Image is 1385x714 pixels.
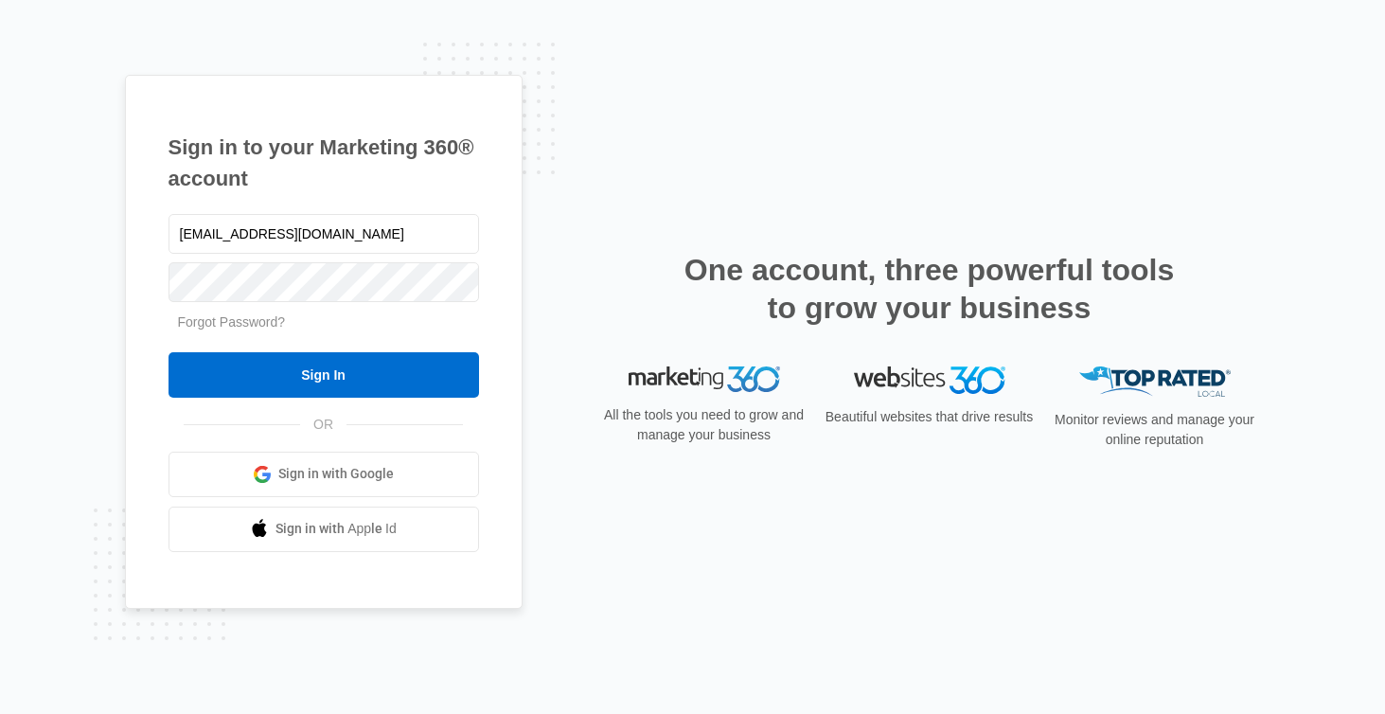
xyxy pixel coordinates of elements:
[178,314,286,330] a: Forgot Password?
[1049,410,1261,450] p: Monitor reviews and manage your online reputation
[854,366,1005,394] img: Websites 360
[679,251,1181,327] h2: One account, three powerful tools to grow your business
[169,132,479,194] h1: Sign in to your Marketing 360® account
[824,407,1036,427] p: Beautiful websites that drive results
[169,507,479,552] a: Sign in with Apple Id
[300,415,346,435] span: OR
[169,452,479,497] a: Sign in with Google
[169,352,479,398] input: Sign In
[278,464,394,484] span: Sign in with Google
[275,519,397,539] span: Sign in with Apple Id
[169,214,479,254] input: Email
[1079,366,1231,398] img: Top Rated Local
[629,366,780,393] img: Marketing 360
[598,405,810,445] p: All the tools you need to grow and manage your business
